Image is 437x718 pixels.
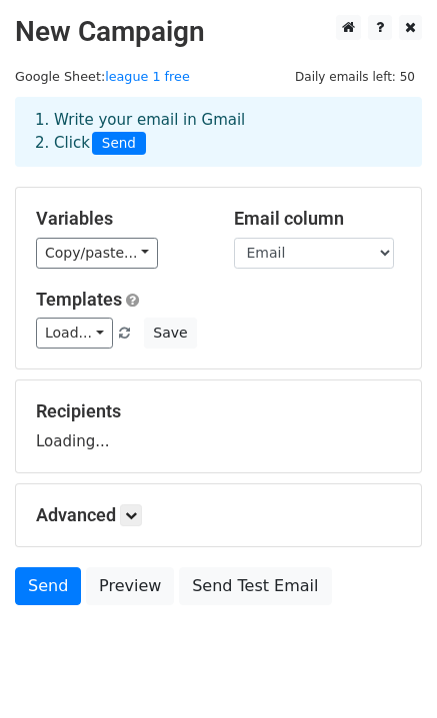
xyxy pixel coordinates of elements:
[36,318,113,349] a: Load...
[105,69,190,84] a: league 1 free
[179,567,331,605] a: Send Test Email
[36,289,122,310] a: Templates
[36,400,401,452] div: Loading...
[288,66,422,88] span: Daily emails left: 50
[36,208,204,230] h5: Variables
[92,132,146,156] span: Send
[36,504,401,526] h5: Advanced
[20,109,417,155] div: 1. Write your email in Gmail 2. Click
[36,400,401,422] h5: Recipients
[15,567,81,605] a: Send
[15,15,422,49] h2: New Campaign
[36,238,158,269] a: Copy/paste...
[15,69,190,84] small: Google Sheet:
[86,567,174,605] a: Preview
[288,69,422,84] a: Daily emails left: 50
[234,208,402,230] h5: Email column
[144,318,196,349] button: Save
